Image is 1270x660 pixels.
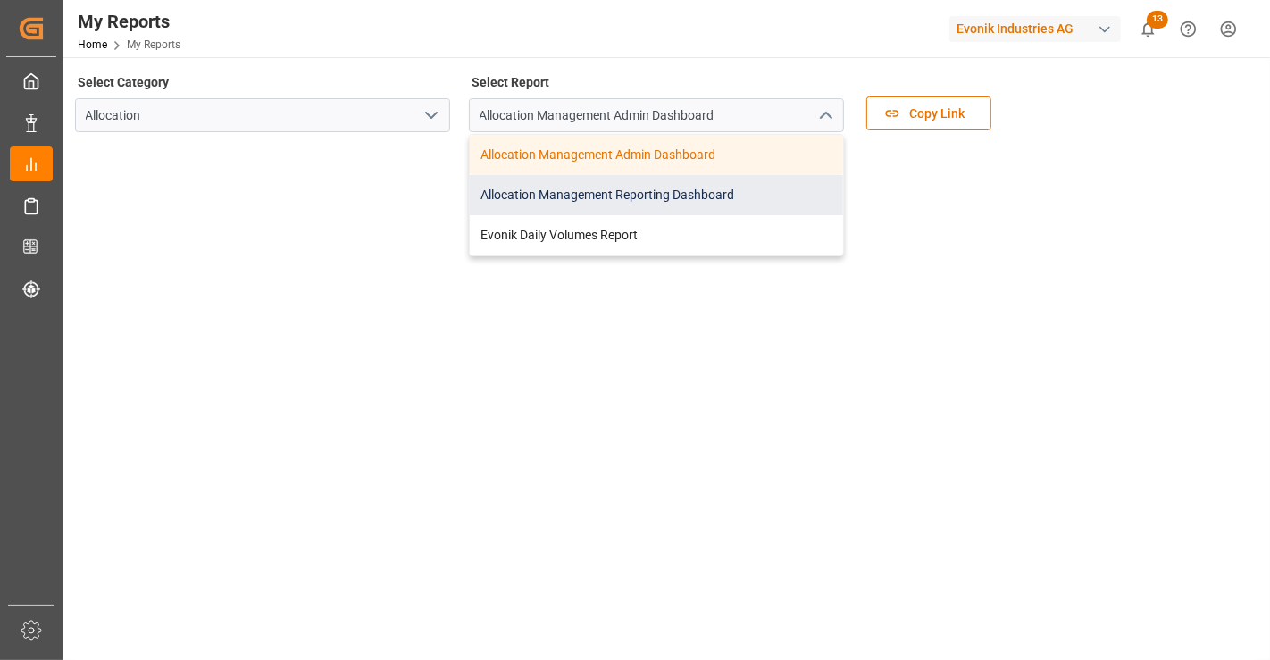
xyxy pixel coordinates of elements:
[949,12,1128,46] button: Evonik Industries AG
[811,102,838,129] button: close menu
[417,102,444,129] button: open menu
[470,175,843,215] div: Allocation Management Reporting Dashboard
[469,98,844,132] input: Type to search/select
[78,38,107,51] a: Home
[1147,11,1168,29] span: 13
[469,70,553,95] label: Select Report
[75,70,172,95] label: Select Category
[1128,9,1168,49] button: show 13 new notifications
[1168,9,1208,49] button: Help Center
[949,16,1121,42] div: Evonik Industries AG
[866,96,991,130] button: Copy Link
[470,215,843,255] div: Evonik Daily Volumes Report
[78,8,180,35] div: My Reports
[75,98,450,132] input: Type to search/select
[470,135,843,175] div: Allocation Management Admin Dashboard
[900,104,973,123] span: Copy Link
